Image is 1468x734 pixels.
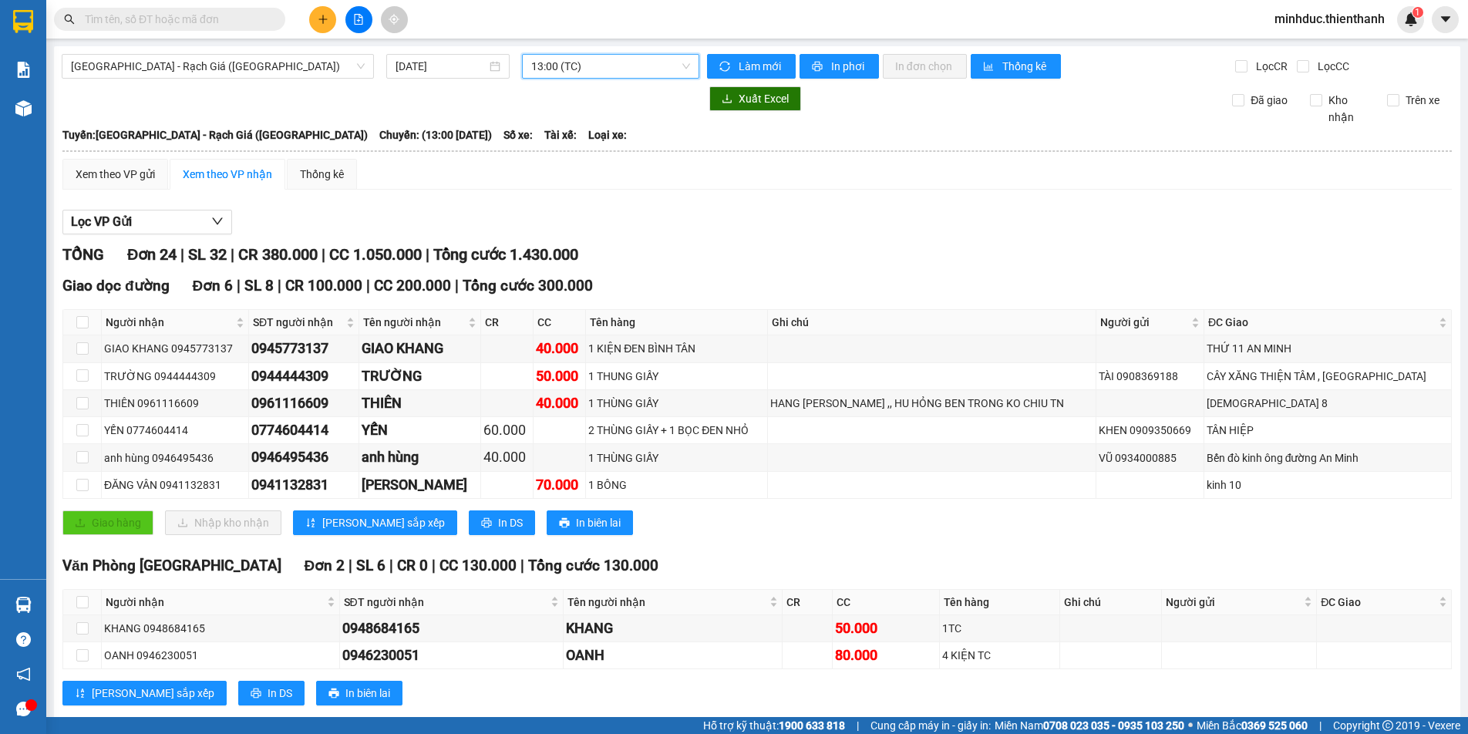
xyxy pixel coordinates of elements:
span: Đơn 6 [193,277,234,295]
button: aim [381,6,408,33]
div: VŨ 0934000885 [1099,449,1200,466]
span: CR 100.000 [285,277,362,295]
span: download [722,93,732,106]
span: Sài Gòn - Rạch Giá (Hàng Hoá) [71,55,365,78]
div: [PERSON_NAME] [362,474,478,496]
span: | [278,277,281,295]
div: 1 THÙNG GIẤY [588,395,765,412]
span: CC 200.000 [374,277,451,295]
div: GIAO KHANG 0945773137 [104,340,246,357]
div: [DEMOGRAPHIC_DATA] 8 [1207,395,1449,412]
button: printerIn biên lai [316,681,402,705]
div: YẾN 0774604414 [104,422,246,439]
img: warehouse-icon [15,597,32,613]
input: Tìm tên, số ĐT hoặc mã đơn [85,11,267,28]
td: 0946230051 [340,642,564,669]
div: TÀI 0908369188 [1099,368,1200,385]
span: 1 [1415,7,1420,18]
sup: 1 [1412,7,1423,18]
span: Miền Nam [995,717,1184,734]
span: plus [318,14,328,25]
div: Xem theo VP gửi [76,166,155,183]
div: KHEN 0909350669 [1099,422,1200,439]
span: CC 1.050.000 [329,245,422,264]
span: ⚪️ [1188,722,1193,729]
span: In biên lai [345,685,390,702]
th: Ghi chú [768,310,1096,335]
button: caret-down [1432,6,1459,33]
span: Tổng cước 1.430.000 [433,245,578,264]
button: file-add [345,6,372,33]
div: OANH 0946230051 [104,647,337,664]
span: CR 0 [397,557,428,574]
span: search [64,14,75,25]
td: 0944444309 [249,363,359,390]
span: SĐT người nhận [344,594,548,611]
span: CR 380.000 [238,245,318,264]
td: 0948684165 [340,615,564,642]
div: 1 THUNG GIẤY [588,368,765,385]
th: CC [534,310,586,335]
span: Hỗ trợ kỹ thuật: [703,717,845,734]
span: Tên người nhận [567,594,766,611]
div: 4 KIỆN TC [942,647,1057,664]
button: printerIn phơi [800,54,879,79]
div: ĐĂNG VÂN 0941132831 [104,476,246,493]
span: Cung cấp máy in - giấy in: [870,717,991,734]
div: 0944444309 [251,365,356,387]
th: Tên hàng [586,310,768,335]
span: Tổng cước 300.000 [463,277,593,295]
th: CR [783,590,833,615]
div: 40.000 [483,446,530,468]
div: kinh 10 [1207,476,1449,493]
div: Thống kê [300,166,344,183]
span: printer [328,688,339,700]
td: anh hùng [359,444,481,471]
input: 15/10/2025 [396,58,487,75]
img: logo-vxr [13,10,33,33]
span: | [348,557,352,574]
th: Ghi chú [1060,590,1162,615]
div: THIÊN 0961116609 [104,395,246,412]
td: KHANG [564,615,783,642]
div: 70.000 [536,474,583,496]
div: anh hùng [362,446,478,468]
span: printer [481,517,492,530]
div: 1TC [942,620,1057,637]
strong: 1900 633 818 [779,719,845,732]
span: | [231,245,234,264]
button: printerIn DS [238,681,305,705]
button: In đơn chọn [883,54,967,79]
div: 0774604414 [251,419,356,441]
span: Người nhận [106,594,324,611]
button: downloadXuất Excel [709,86,801,111]
td: ĐĂNG VÂN [359,472,481,499]
span: Loại xe: [588,126,627,143]
div: Xem theo VP nhận [183,166,272,183]
span: ĐC Giao [1208,314,1436,331]
span: file-add [353,14,364,25]
span: In phơi [831,58,867,75]
span: Văn Phòng [GEOGRAPHIC_DATA] [62,557,281,574]
button: syncLàm mới [707,54,796,79]
td: 0941132831 [249,472,359,499]
span: [PERSON_NAME] sắp xếp [322,514,445,531]
b: Tuyến: [GEOGRAPHIC_DATA] - Rạch Giá ([GEOGRAPHIC_DATA]) [62,129,368,141]
div: Bến đò kinh ông đường An Minh [1207,449,1449,466]
div: YẾN [362,419,478,441]
span: In DS [498,514,523,531]
strong: 0369 525 060 [1241,719,1308,732]
span: | [857,717,859,734]
span: In DS [268,685,292,702]
span: | [455,277,459,295]
div: 0946230051 [342,645,561,666]
div: anh hùng 0946495436 [104,449,246,466]
span: Đơn 24 [127,245,177,264]
span: caret-down [1439,12,1453,26]
span: down [211,215,224,227]
div: OANH [566,645,779,666]
span: | [237,277,241,295]
button: downloadNhập kho nhận [165,510,281,535]
span: SL 6 [356,557,386,574]
span: Giao dọc đường [62,277,170,295]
